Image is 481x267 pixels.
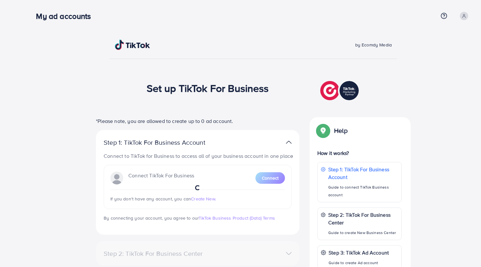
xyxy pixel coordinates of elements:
p: Help [334,127,348,134]
p: Step 1: TikTok For Business Account [328,166,398,181]
p: Guide to connect TikTok Business account [328,183,398,199]
h1: Set up TikTok For Business [147,82,269,94]
img: TikTok partner [320,79,360,102]
p: How it works? [317,149,402,157]
p: Step 1: TikTok For Business Account [104,139,226,146]
p: Step 3: TikTok Ad Account [329,249,389,256]
p: Step 2: TikTok For Business Center [328,211,398,226]
img: Popup guide [317,125,329,136]
p: Guide to create New Business Center [328,229,398,237]
h3: My ad accounts [36,12,96,21]
span: by Ecomdy Media [355,42,392,48]
img: TikTok [115,40,150,50]
img: TikTok partner [286,138,292,147]
p: Guide to create Ad account [329,259,389,267]
p: *Please note, you are allowed to create up to 0 ad account. [96,117,299,125]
